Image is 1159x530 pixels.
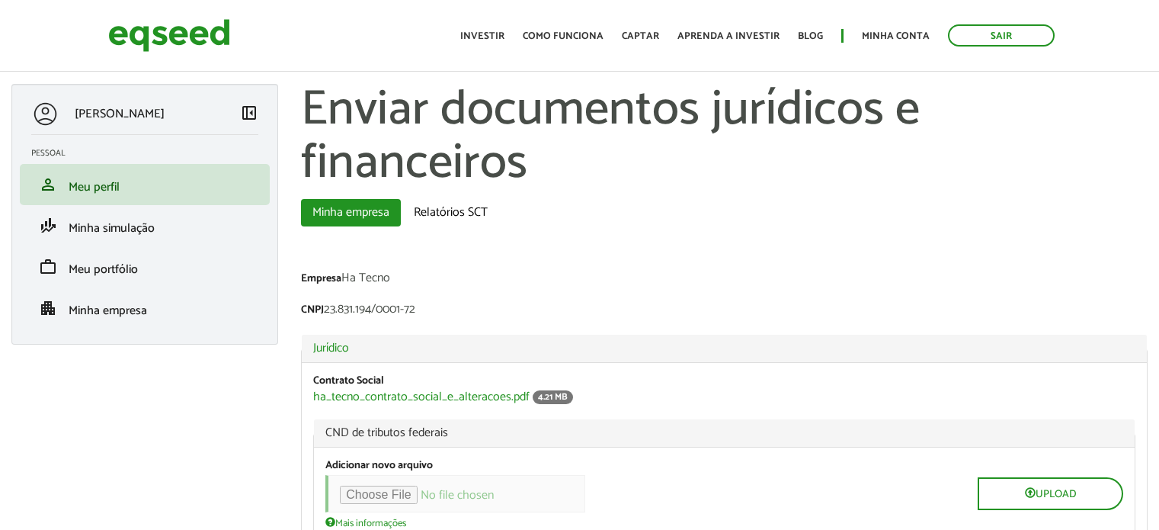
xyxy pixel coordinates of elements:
[75,107,165,121] p: [PERSON_NAME]
[798,31,823,41] a: Blog
[240,104,258,122] span: left_panel_close
[20,205,270,246] li: Minha simulação
[948,24,1055,47] a: Sair
[39,217,57,235] span: finance_mode
[533,390,573,404] span: 4.21 MB
[622,31,659,41] a: Captar
[460,31,504,41] a: Investir
[301,304,1148,320] div: 23.831.194/0001-72
[39,258,57,276] span: work
[325,461,433,471] label: Adicionar novo arquivo
[978,477,1123,510] button: Upload
[301,274,341,284] label: Empresa
[325,427,1123,439] span: CND de tributos federais
[31,299,258,317] a: apartmentMinha empresa
[523,31,604,41] a: Como funciona
[325,516,406,528] a: Mais informações
[313,342,1135,355] a: Jurídico
[20,287,270,329] li: Minha empresa
[301,305,324,316] label: CNPJ
[39,299,57,317] span: apartment
[31,258,258,276] a: workMeu portfólio
[69,300,147,321] span: Minha empresa
[301,84,1148,191] h1: Enviar documentos jurídicos e financeiros
[31,149,270,158] h2: Pessoal
[69,218,155,239] span: Minha simulação
[69,259,138,280] span: Meu portfólio
[402,199,499,226] a: Relatórios SCT
[862,31,930,41] a: Minha conta
[108,15,230,56] img: EqSeed
[39,175,57,194] span: person
[69,177,120,198] span: Meu perfil
[301,272,1148,288] div: Ha Tecno
[313,376,384,387] label: Contrato Social
[313,391,530,403] a: ha_tecno_contrato_social_e_alteracoes.pdf
[677,31,780,41] a: Aprenda a investir
[31,217,258,235] a: finance_modeMinha simulação
[31,175,258,194] a: personMeu perfil
[20,164,270,205] li: Meu perfil
[240,104,258,125] a: Colapsar menu
[301,199,401,226] a: Minha empresa
[20,246,270,287] li: Meu portfólio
